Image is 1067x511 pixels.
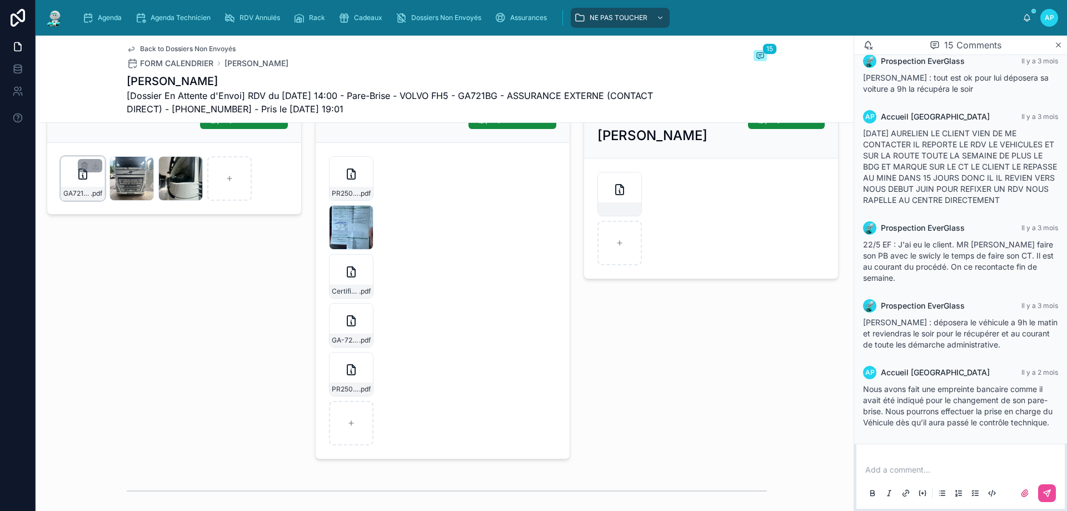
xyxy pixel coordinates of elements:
[354,13,382,22] span: Cadeaux
[98,13,122,22] span: Agenda
[491,8,555,28] a: Assurances
[359,189,371,198] span: .pdf
[411,13,481,22] span: Dossiers Non Envoyés
[881,367,990,378] span: Accueil [GEOGRAPHIC_DATA]
[881,300,965,311] span: Prospection EverGlass
[863,317,1058,349] span: [PERSON_NAME] : déposera le véhicule a 9h le matin et reviendras le soir pour le récupérer et au ...
[754,50,767,63] button: 15
[881,111,990,122] span: Accueil [GEOGRAPHIC_DATA]
[863,240,1054,282] span: 22/5 EF : J'ai eu le client. MR [PERSON_NAME] faire son PB avec le swicly le temps de faire son C...
[332,336,359,345] span: GA-721-BG-ASSURANCE-
[1021,57,1058,65] span: Il y a 3 mois
[1021,112,1058,121] span: Il y a 3 mois
[863,73,1049,93] span: [PERSON_NAME] : tout est ok pour lui déposera sa voiture a 9h la récupéra le soir
[762,43,777,54] span: 15
[309,13,325,22] span: Rack
[127,58,213,69] a: FORM CALENDRIER
[1021,224,1058,232] span: Il y a 3 mois
[392,8,489,28] a: Dossiers Non Envoyés
[590,13,647,22] span: NE PAS TOUCHER
[127,73,684,89] h1: [PERSON_NAME]
[221,8,288,28] a: RDV Annulés
[225,58,288,69] a: [PERSON_NAME]
[332,385,359,394] span: PR2508-1612
[865,368,875,377] span: AP
[73,6,1023,30] div: scrollable content
[127,89,684,116] span: [Dossier En Attente d'Envoi] RDV du [DATE] 14:00 - Pare-Brise - VOLVO FH5 - GA721BG - ASSURANCE E...
[1045,13,1054,22] span: AP
[79,8,129,28] a: Agenda
[359,287,371,296] span: .pdf
[597,109,748,145] h2: Pré-déclaration [PERSON_NAME]
[290,8,333,28] a: Rack
[151,13,211,22] span: Agenda Technicien
[359,336,371,345] span: .pdf
[140,44,236,53] span: Back to Dossiers Non Envoyés
[571,8,670,28] a: NE PAS TOUCHER
[332,189,359,198] span: PR2504-1100
[863,384,1053,427] span: Nous avons fait une empreinte bancaire comme il avait été indiqué pour le changement de son pare-...
[240,13,280,22] span: RDV Annulés
[140,58,213,69] span: FORM CALENDRIER
[335,8,390,28] a: Cadeaux
[63,189,91,198] span: GA721BG-BENSTAALI-1
[510,13,547,22] span: Assurances
[1021,301,1058,310] span: Il y a 3 mois
[881,222,965,234] span: Prospection EverGlass
[132,8,218,28] a: Agenda Technicien
[944,38,1001,52] span: 15 Comments
[865,112,875,121] span: AP
[881,56,965,67] span: Prospection EverGlass
[127,44,236,53] a: Back to Dossiers Non Envoyés
[44,9,64,27] img: App logo
[1021,368,1058,376] span: Il y a 2 mois
[332,287,359,296] span: Certificat-d'immatriculation-GA-721-BG
[91,189,102,198] span: .pdf
[863,128,1057,205] span: [DATE] AURELIEN LE CLIENT VIEN DE ME CONTACTER IL REPORTE LE RDV LE VEHICULES ET SUR LA ROUTE TOU...
[359,385,371,394] span: .pdf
